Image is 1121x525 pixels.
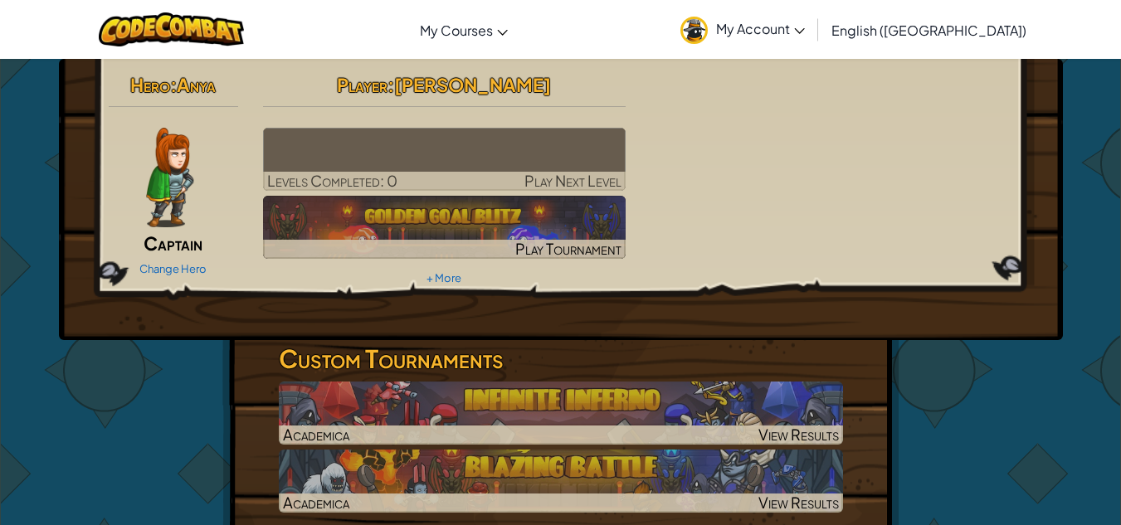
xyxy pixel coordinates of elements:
[426,271,461,284] a: + More
[412,7,516,52] a: My Courses
[337,73,387,96] span: Player
[672,3,813,56] a: My Account
[263,196,626,259] a: Play Tournament
[279,382,843,445] img: Infinite Inferno
[279,340,843,377] h3: Custom Tournaments
[144,231,202,255] span: Captain
[170,73,177,96] span: :
[263,196,626,259] img: Golden Goal
[279,382,843,445] a: AcademicaView Results
[267,171,397,190] span: Levels Completed: 0
[279,450,843,513] img: Blazing Battle
[515,239,621,258] span: Play Tournament
[680,17,708,44] img: avatar
[831,22,1026,39] span: English ([GEOGRAPHIC_DATA])
[177,73,216,96] span: Anya
[283,425,349,444] span: Academica
[263,128,626,191] a: Play Next Level
[394,73,551,96] span: [PERSON_NAME]
[716,20,805,37] span: My Account
[758,425,839,444] span: View Results
[146,128,193,227] img: captain-pose.png
[758,493,839,512] span: View Results
[823,7,1035,52] a: English ([GEOGRAPHIC_DATA])
[524,171,621,190] span: Play Next Level
[279,450,843,513] a: AcademicaView Results
[387,73,394,96] span: :
[420,22,493,39] span: My Courses
[283,493,349,512] span: Academica
[130,73,170,96] span: Hero
[99,12,244,46] img: CodeCombat logo
[139,262,207,275] a: Change Hero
